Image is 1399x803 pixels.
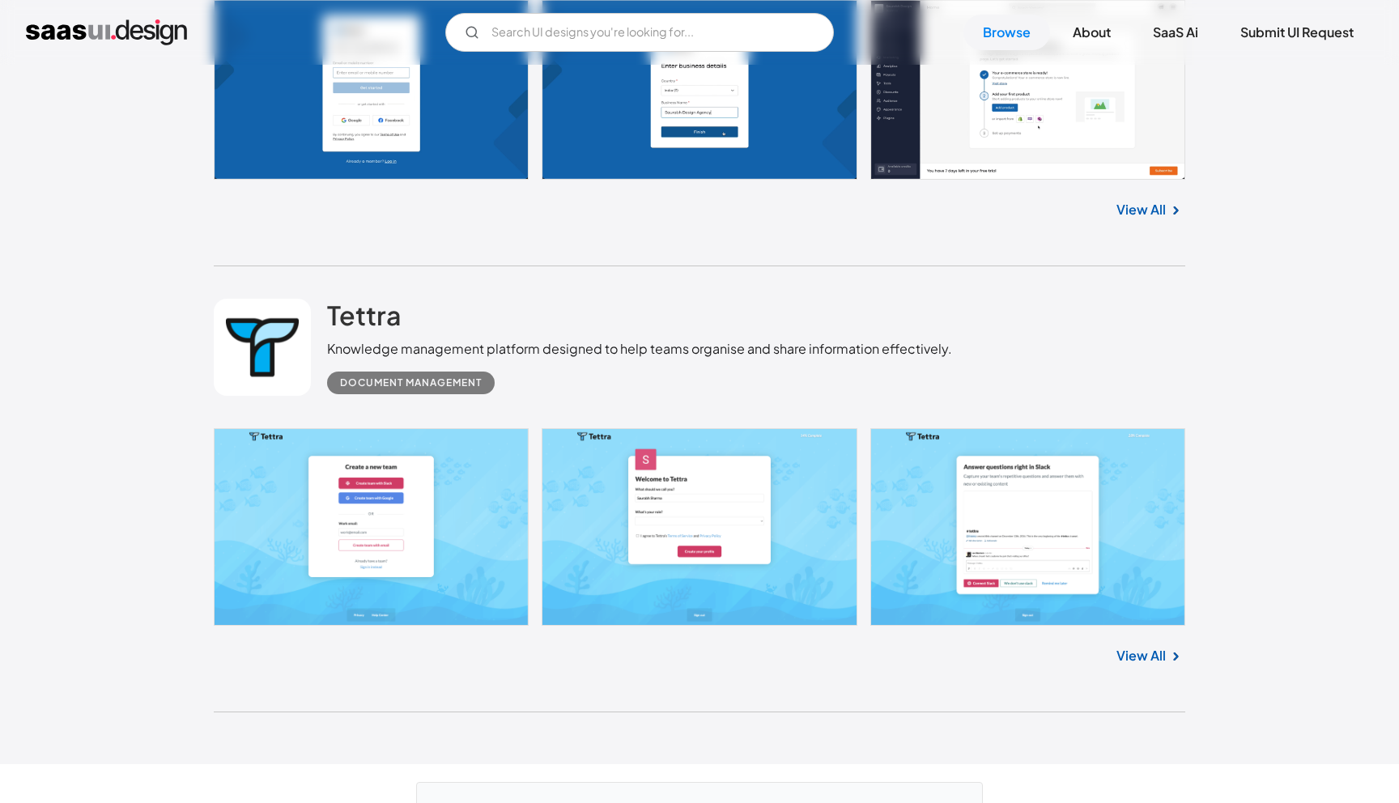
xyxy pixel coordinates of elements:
[445,13,834,52] input: Search UI designs you're looking for...
[327,299,402,331] h2: Tettra
[340,373,482,393] div: Document Management
[445,13,834,52] form: Email Form
[1221,15,1373,50] a: Submit UI Request
[1116,200,1166,219] a: View All
[327,339,952,359] div: Knowledge management platform designed to help teams organise and share information effectively.
[1053,15,1130,50] a: About
[963,15,1050,50] a: Browse
[1133,15,1218,50] a: SaaS Ai
[1116,646,1166,665] a: View All
[327,299,402,339] a: Tettra
[26,19,187,45] a: home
